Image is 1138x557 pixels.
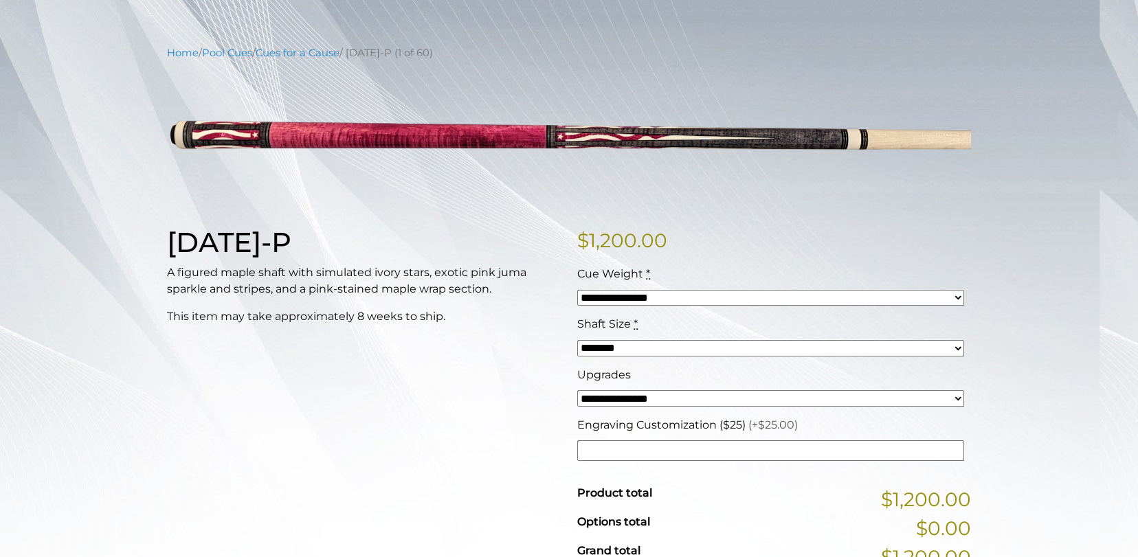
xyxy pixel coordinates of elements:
[167,308,561,325] p: This item may take approximately 8 weeks to ship.
[167,71,971,205] img: dec6-p.png
[577,368,631,381] span: Upgrades
[577,544,640,557] span: Grand total
[577,267,643,280] span: Cue Weight
[167,45,971,60] nav: Breadcrumb
[256,47,339,59] a: Cues for a Cause
[577,229,589,252] span: $
[748,418,798,431] span: (+$25.00)
[577,229,667,252] bdi: 1,200.00
[916,514,971,543] span: $0.00
[167,47,199,59] a: Home
[577,317,631,330] span: Shaft Size
[577,515,650,528] span: Options total
[167,226,561,259] h1: [DATE]-P
[577,418,746,431] span: Engraving Customization ($25)
[167,264,561,297] p: A figured maple shaft with simulated ivory stars, exotic pink juma sparkle and stripes, and a pin...
[634,317,638,330] abbr: required
[577,486,652,499] span: Product total
[202,47,252,59] a: Pool Cues
[881,485,971,514] span: $1,200.00
[646,267,650,280] abbr: required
